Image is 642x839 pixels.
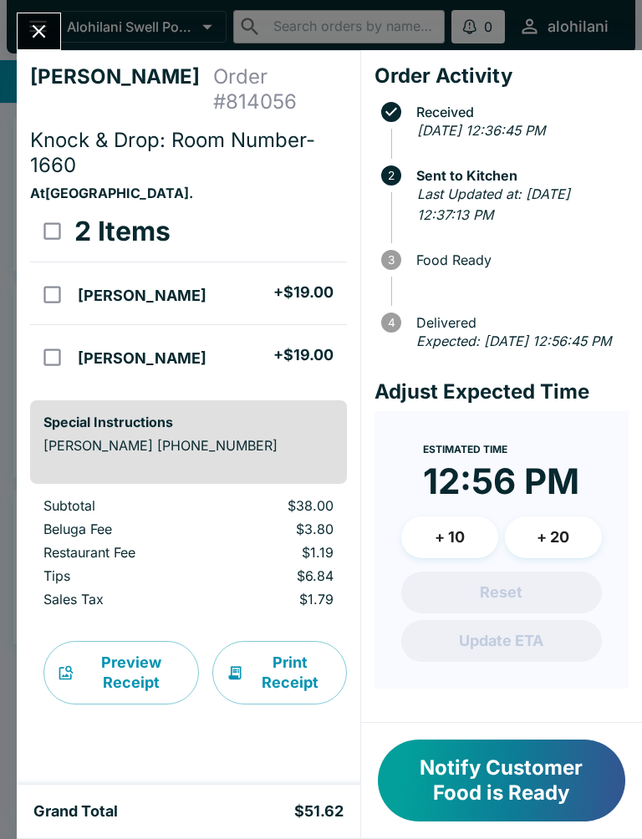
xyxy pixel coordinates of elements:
[221,591,333,608] p: $1.79
[294,801,344,821] h5: $51.62
[374,379,629,404] h4: Adjust Expected Time
[30,497,347,614] table: orders table
[401,516,498,558] button: + 10
[408,104,629,119] span: Received
[388,169,395,182] text: 2
[43,544,194,561] p: Restaurant Fee
[221,521,333,537] p: $3.80
[408,252,629,267] span: Food Ready
[408,168,629,183] span: Sent to Kitchen
[273,282,334,303] h5: + $19.00
[30,128,315,177] span: Knock & Drop: Room Number-1660
[221,567,333,584] p: $6.84
[505,516,602,558] button: + 20
[417,122,545,139] em: [DATE] 12:36:45 PM
[30,185,193,201] strong: At [GEOGRAPHIC_DATA] .
[273,345,334,365] h5: + $19.00
[43,641,199,704] button: Preview Receipt
[221,544,333,561] p: $1.19
[33,801,118,821] h5: Grand Total
[43,437,334,454] p: [PERSON_NAME] [PHONE_NUMBER]
[78,348,206,369] h5: [PERSON_NAME]
[43,567,194,584] p: Tips
[43,591,194,608] p: Sales Tax
[387,316,395,329] text: 4
[43,521,194,537] p: Beluga Fee
[212,641,347,704] button: Print Receipt
[43,414,334,430] h6: Special Instructions
[417,186,570,224] em: Last Updated at: [DATE] 12:37:13 PM
[213,64,347,114] h4: Order # 814056
[423,460,579,503] time: 12:56 PM
[74,215,171,248] h3: 2 Items
[78,286,206,306] h5: [PERSON_NAME]
[378,740,625,821] button: Notify Customer Food is Ready
[30,201,347,387] table: orders table
[30,64,213,114] h4: [PERSON_NAME]
[388,253,395,267] text: 3
[221,497,333,514] p: $38.00
[416,333,611,349] em: Expected: [DATE] 12:56:45 PM
[423,443,507,455] span: Estimated Time
[18,13,60,49] button: Close
[374,64,629,89] h4: Order Activity
[43,497,194,514] p: Subtotal
[408,315,629,330] span: Delivered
